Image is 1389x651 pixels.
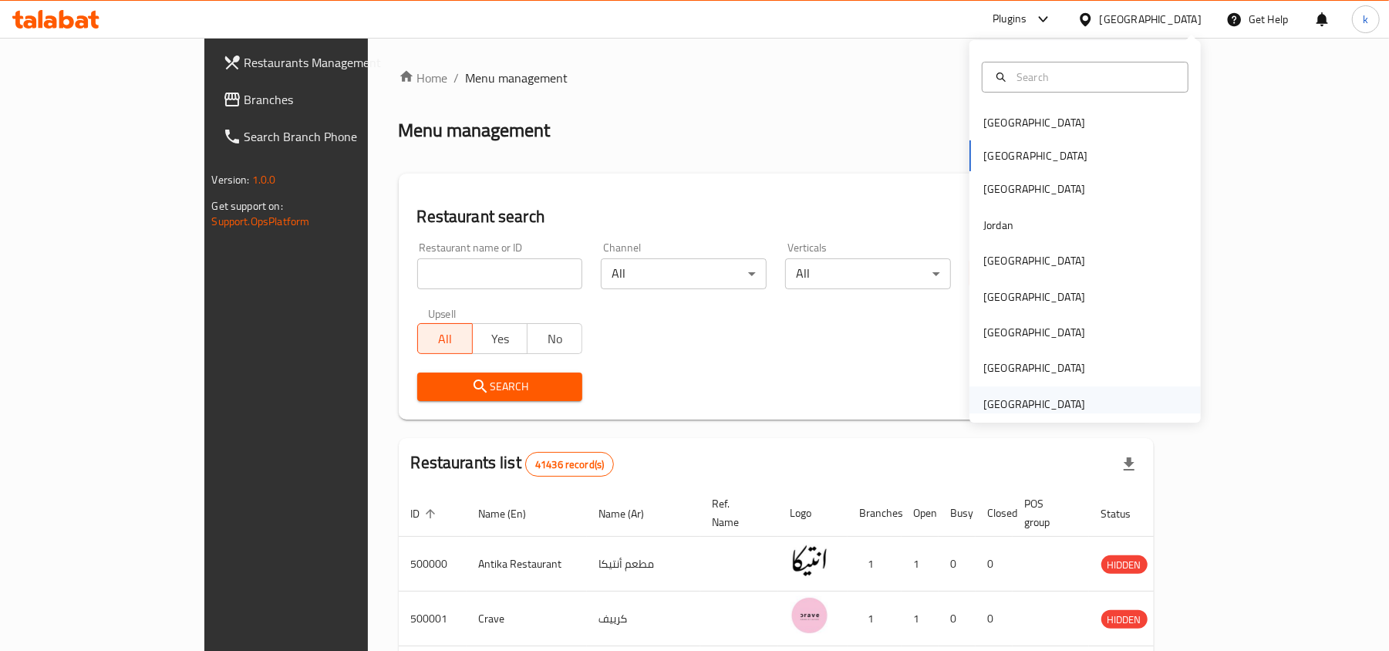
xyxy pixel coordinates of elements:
div: [GEOGRAPHIC_DATA] [983,396,1085,413]
img: Crave [791,596,829,635]
span: All [424,328,467,350]
td: 0 [939,537,976,592]
div: HIDDEN [1101,610,1148,629]
th: Logo [778,490,848,537]
a: Support.OpsPlatform [212,211,310,231]
div: [GEOGRAPHIC_DATA] [983,288,1085,305]
span: POS group [1025,494,1070,531]
th: Open [902,490,939,537]
td: 1 [902,592,939,646]
div: [GEOGRAPHIC_DATA] [983,252,1085,269]
td: 0 [976,537,1013,592]
div: [GEOGRAPHIC_DATA] [983,324,1085,341]
span: Branches [244,90,424,109]
th: Closed [976,490,1013,537]
td: 1 [848,537,902,592]
td: 1 [848,592,902,646]
a: Restaurants Management [211,44,437,81]
nav: breadcrumb [399,69,1155,87]
a: Search Branch Phone [211,118,437,155]
input: Search [1010,69,1178,86]
div: Total records count [525,452,614,477]
button: Search [417,373,583,401]
div: [GEOGRAPHIC_DATA] [983,359,1085,376]
span: Yes [479,328,521,350]
span: Search [430,377,571,396]
span: Name (En) [479,504,547,523]
h2: Restaurants list [411,451,615,477]
span: Version: [212,170,250,190]
td: كرييف [587,592,700,646]
td: مطعم أنتيكا [587,537,700,592]
span: 1.0.0 [252,170,276,190]
div: [GEOGRAPHIC_DATA] [983,114,1085,131]
span: Search Branch Phone [244,127,424,146]
div: [GEOGRAPHIC_DATA] [983,180,1085,197]
li: / [454,69,460,87]
span: k [1363,11,1368,28]
span: No [534,328,576,350]
td: 1 [902,537,939,592]
button: Yes [472,323,528,354]
input: Search for restaurant name or ID.. [417,258,583,289]
div: Jordan [983,217,1013,234]
span: HIDDEN [1101,611,1148,629]
th: Busy [939,490,976,537]
button: No [527,323,582,354]
th: Branches [848,490,902,537]
img: Antika Restaurant [791,541,829,580]
h2: Restaurant search [417,205,1136,228]
span: HIDDEN [1101,556,1148,574]
div: All [601,258,767,289]
span: Restaurants Management [244,53,424,72]
div: [GEOGRAPHIC_DATA] [1100,11,1202,28]
td: Antika Restaurant [467,537,587,592]
span: Get support on: [212,196,283,216]
div: All [785,258,951,289]
div: Plugins [993,10,1027,29]
span: Status [1101,504,1151,523]
a: Branches [211,81,437,118]
span: Ref. Name [713,494,760,531]
div: HIDDEN [1101,555,1148,574]
span: Menu management [466,69,568,87]
div: Export file [1111,446,1148,483]
h2: Menu management [399,118,551,143]
label: Upsell [428,308,457,319]
td: Crave [467,592,587,646]
span: 41436 record(s) [526,457,613,472]
span: ID [411,504,440,523]
button: All [417,323,473,354]
td: 0 [939,592,976,646]
td: 0 [976,592,1013,646]
span: Name (Ar) [599,504,665,523]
